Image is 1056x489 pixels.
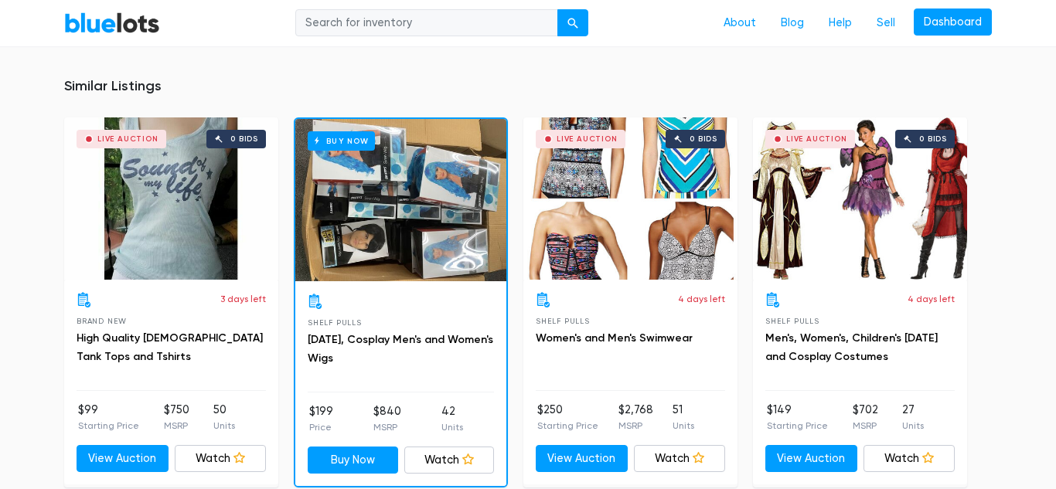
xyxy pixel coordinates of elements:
[77,317,127,325] span: Brand New
[213,402,235,433] li: 50
[853,402,878,433] li: $702
[373,403,401,434] li: $840
[765,317,819,325] span: Shelf Pulls
[853,419,878,433] p: MSRP
[441,420,463,434] p: Units
[902,419,924,433] p: Units
[308,318,362,327] span: Shelf Pulls
[919,135,947,143] div: 0 bids
[77,445,169,473] a: View Auction
[523,117,737,280] a: Live Auction 0 bids
[309,403,333,434] li: $199
[673,402,694,433] li: 51
[97,135,158,143] div: Live Auction
[864,445,956,473] a: Watch
[295,9,558,37] input: Search for inventory
[77,331,263,363] a: High Quality [DEMOGRAPHIC_DATA] Tank Tops and Tshirts
[64,117,278,280] a: Live Auction 0 bids
[753,117,967,280] a: Live Auction 0 bids
[78,402,139,433] li: $99
[64,12,160,34] a: BlueLots
[220,292,266,306] p: 3 days left
[308,447,398,474] a: Buy Now
[295,119,506,281] a: Buy Now
[404,447,495,474] a: Watch
[768,8,816,38] a: Blog
[536,445,628,473] a: View Auction
[536,331,693,345] a: Women's and Men's Swimwear
[308,131,375,151] h6: Buy Now
[230,135,258,143] div: 0 bids
[711,8,768,38] a: About
[765,331,938,363] a: Men's, Women's, Children's [DATE] and Cosplay Costumes
[767,402,828,433] li: $149
[557,135,618,143] div: Live Auction
[213,419,235,433] p: Units
[673,419,694,433] p: Units
[816,8,864,38] a: Help
[618,419,653,433] p: MSRP
[634,445,726,473] a: Watch
[908,292,955,306] p: 4 days left
[164,402,189,433] li: $750
[537,419,598,433] p: Starting Price
[786,135,847,143] div: Live Auction
[175,445,267,473] a: Watch
[678,292,725,306] p: 4 days left
[767,419,828,433] p: Starting Price
[864,8,908,38] a: Sell
[618,402,653,433] li: $2,768
[64,78,992,95] h5: Similar Listings
[308,333,493,365] a: [DATE], Cosplay Men's and Women's Wigs
[309,420,333,434] p: Price
[914,8,992,36] a: Dashboard
[78,419,139,433] p: Starting Price
[765,445,857,473] a: View Auction
[164,419,189,433] p: MSRP
[537,402,598,433] li: $250
[441,403,463,434] li: 42
[536,317,590,325] span: Shelf Pulls
[373,420,401,434] p: MSRP
[902,402,924,433] li: 27
[690,135,717,143] div: 0 bids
